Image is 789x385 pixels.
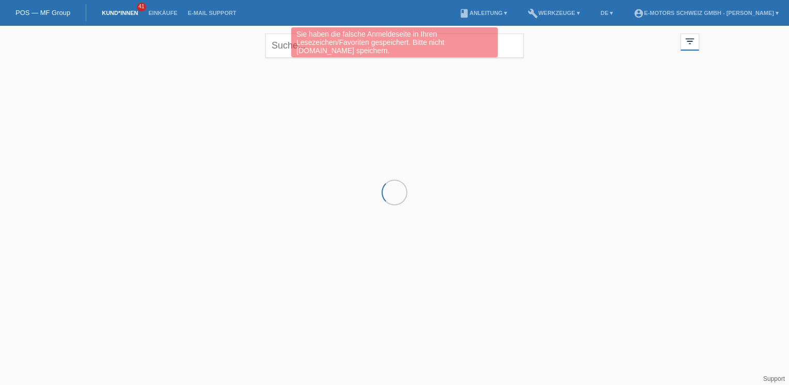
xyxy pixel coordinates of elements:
a: Support [763,375,785,382]
a: E-Mail Support [183,10,242,16]
a: buildWerkzeuge ▾ [523,10,585,16]
span: 41 [137,3,146,11]
i: build [528,8,538,19]
div: Sie haben die falsche Anmeldeseite in Ihren Lesezeichen/Favoriten gespeichert. Bitte nicht [DOMAI... [291,27,498,57]
a: Kund*innen [97,10,143,16]
a: Einkäufe [143,10,182,16]
a: DE ▾ [595,10,618,16]
a: POS — MF Group [15,9,70,17]
a: account_circleE-Motors Schweiz GmbH - [PERSON_NAME] ▾ [628,10,784,16]
i: book [459,8,469,19]
a: bookAnleitung ▾ [454,10,512,16]
i: account_circle [634,8,644,19]
i: filter_list [684,36,696,47]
